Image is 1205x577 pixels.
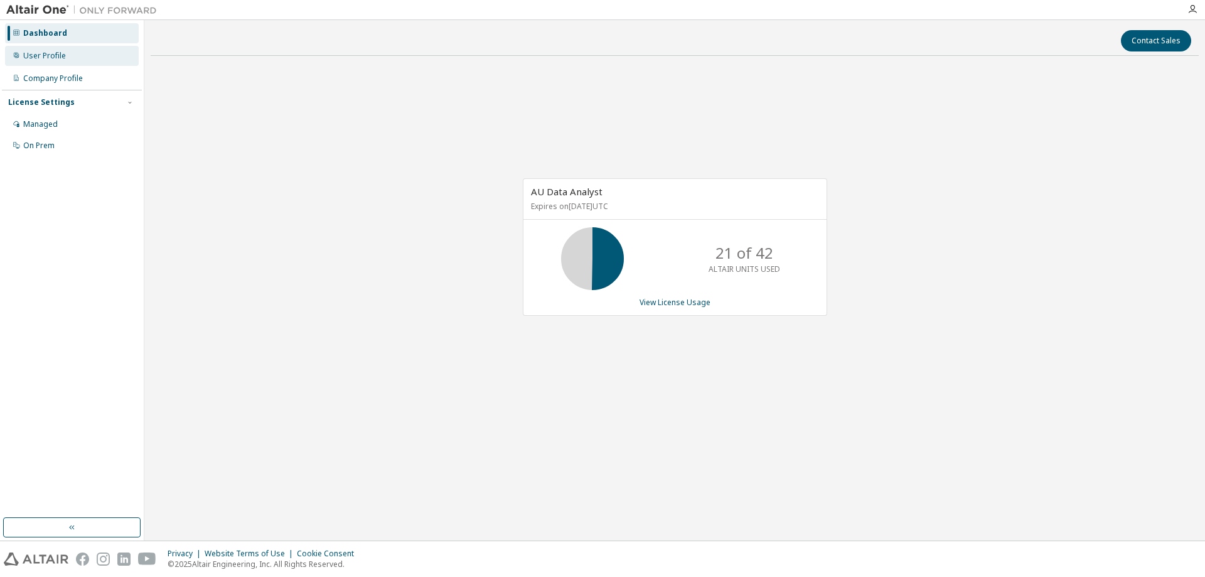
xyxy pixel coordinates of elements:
a: View License Usage [640,297,710,308]
img: Altair One [6,4,163,16]
div: Managed [23,119,58,129]
div: License Settings [8,97,75,107]
img: facebook.svg [76,553,89,566]
div: Cookie Consent [297,549,361,559]
div: Privacy [168,549,205,559]
img: altair_logo.svg [4,553,68,566]
div: On Prem [23,141,55,151]
p: Expires on [DATE] UTC [531,201,816,212]
div: Website Terms of Use [205,549,297,559]
div: Dashboard [23,28,67,38]
div: User Profile [23,51,66,61]
div: Company Profile [23,73,83,84]
p: 21 of 42 [715,242,773,264]
p: ALTAIR UNITS USED [709,264,780,274]
span: AU Data Analyst [531,185,602,198]
p: © 2025 Altair Engineering, Inc. All Rights Reserved. [168,559,361,569]
button: Contact Sales [1121,30,1191,51]
img: linkedin.svg [117,553,131,566]
img: instagram.svg [97,553,110,566]
img: youtube.svg [138,553,156,566]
